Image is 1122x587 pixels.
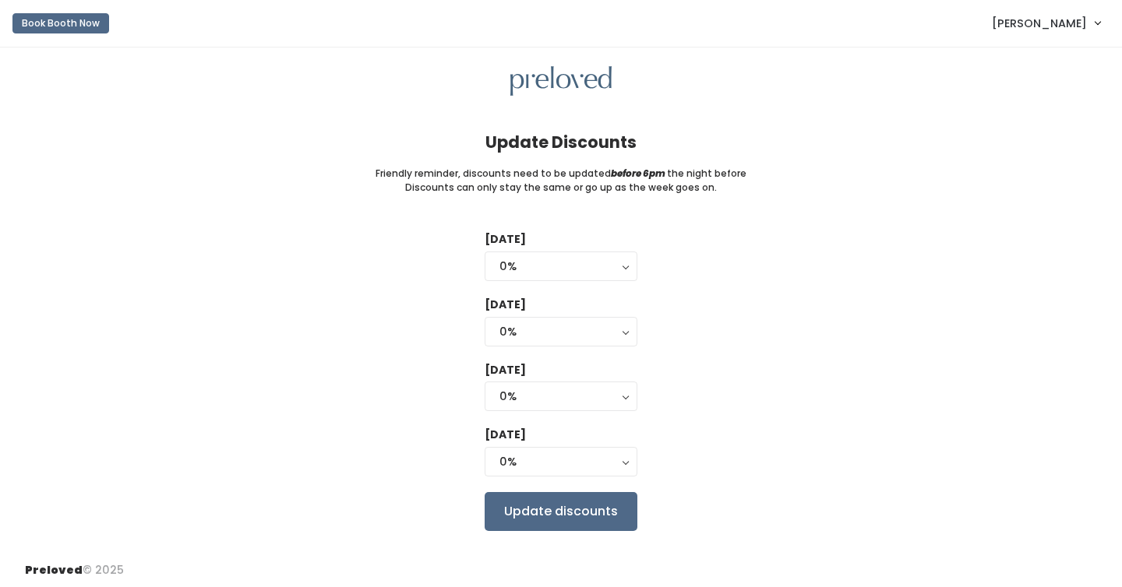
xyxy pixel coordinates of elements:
[12,6,109,40] a: Book Booth Now
[25,562,83,578] span: Preloved
[499,453,623,470] div: 0%
[485,231,526,248] label: [DATE]
[485,381,637,411] button: 0%
[485,317,637,346] button: 0%
[485,427,526,443] label: [DATE]
[12,13,109,33] button: Book Booth Now
[976,6,1116,40] a: [PERSON_NAME]
[611,167,665,180] i: before 6pm
[499,258,623,275] div: 0%
[405,181,717,195] small: Discounts can only stay the same or go up as the week goes on.
[485,297,526,313] label: [DATE]
[992,15,1087,32] span: [PERSON_NAME]
[485,362,526,378] label: [DATE]
[25,550,124,578] div: © 2025
[499,323,623,340] div: 0%
[485,251,637,281] button: 0%
[485,133,637,151] h4: Update Discounts
[499,388,623,405] div: 0%
[376,167,746,181] small: Friendly reminder, discounts need to be updated the night before
[485,447,637,476] button: 0%
[485,492,637,531] input: Update discounts
[510,66,612,97] img: preloved logo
